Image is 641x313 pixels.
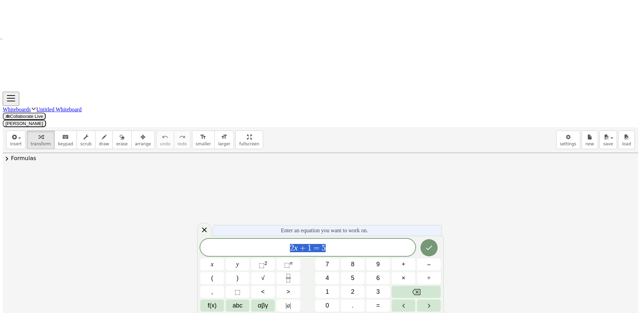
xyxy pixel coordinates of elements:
[326,261,329,268] span: 7
[341,272,364,284] button: 5
[366,258,390,270] button: 9
[160,142,170,146] span: undo
[351,288,355,295] span: 2
[392,286,441,298] button: Backspace
[226,272,249,284] button: )
[351,275,355,282] span: 5
[200,133,206,141] i: format_size
[290,302,291,309] span: |
[603,142,613,146] span: save
[211,288,213,295] span: ,
[233,302,243,309] span: abc
[31,142,51,146] span: transform
[36,107,82,112] a: Untitled Whiteboard
[290,244,294,252] span: 2
[211,275,213,282] span: (
[236,275,238,282] span: )
[392,258,415,270] button: Plus
[27,131,55,149] button: transform
[392,272,415,284] button: Times
[226,300,249,312] button: Alphabet
[315,300,339,312] button: 0
[178,142,187,146] span: redo
[251,300,275,312] button: Greek alphabet
[259,262,265,269] span: ⬚
[5,121,43,126] span: [PERSON_NAME]
[258,302,268,309] span: αβγ
[10,142,22,146] span: insert
[3,92,19,106] button: Toggle navigation
[290,260,293,266] sup: n
[3,153,638,164] button: chevron_rightFormulas
[162,133,168,141] i: undo
[285,302,291,309] span: a
[277,286,300,298] button: Greater than
[366,286,390,298] button: 3
[599,131,617,149] button: save
[3,107,31,112] a: Whiteboards
[277,258,300,270] button: Superscript
[174,131,191,149] button: redoredo
[235,288,240,296] span: ⬚
[352,302,353,309] span: .
[131,131,155,149] button: arrange
[366,300,390,312] button: Equals
[402,275,405,282] span: ×
[285,302,287,309] span: |
[315,272,339,284] button: 4
[200,300,224,312] button: Functions
[226,258,249,270] button: y
[298,244,308,252] span: +
[99,142,109,146] span: draw
[322,244,326,252] span: 5
[315,258,339,270] button: 7
[207,302,216,309] span: f(x)
[77,131,95,149] button: scrub
[417,258,441,270] button: Minus
[618,131,635,149] button: load
[200,286,224,298] button: ,
[112,131,131,149] button: erase
[556,131,580,149] button: settings
[135,142,151,146] span: arrange
[420,239,438,256] button: Done
[402,261,405,268] span: +
[427,261,431,268] span: –
[156,131,174,149] button: undoundo
[281,227,368,234] span: Enter an equation you want to work on.
[62,133,69,141] i: keyboard
[3,113,46,120] button: Collaborate Live
[226,286,249,298] button: Placeholder
[95,131,113,149] button: draw
[351,261,355,268] span: 8
[196,142,211,146] span: smaller
[326,275,329,282] span: 4
[6,131,25,149] button: insert
[392,300,415,312] button: Left arrow
[265,260,267,266] sup: 2
[277,300,300,312] button: Absolute value
[3,120,46,127] button: [PERSON_NAME]
[235,131,263,149] button: fullscreen
[54,131,77,149] button: keyboardkeypad
[214,131,234,149] button: format_sizelarger
[376,302,380,309] span: =
[560,142,576,146] span: settings
[376,261,380,268] span: 9
[277,272,300,284] button: Fraction
[58,142,73,146] span: keypad
[326,288,329,295] span: 1
[211,261,213,268] span: x
[251,258,275,270] button: Squared
[582,131,598,149] button: new
[200,272,224,284] button: (
[294,243,298,252] var: x
[376,288,380,295] span: 3
[221,133,227,141] i: format_size
[284,261,290,268] span: ⬚
[585,142,594,146] span: new
[427,275,431,282] span: ÷
[239,142,259,146] span: fullscreen
[622,142,631,146] span: load
[218,142,230,146] span: larger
